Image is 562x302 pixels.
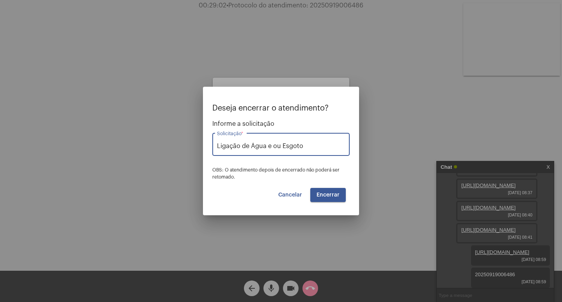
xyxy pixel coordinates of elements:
[317,192,340,198] span: Encerrar
[212,120,350,127] span: Informe a solicitação
[272,188,308,202] button: Cancelar
[278,192,302,198] span: Cancelar
[217,143,345,150] input: Buscar solicitação
[212,104,350,113] p: Deseja encerrar o atendimento?
[310,188,346,202] button: Encerrar
[212,168,340,179] span: OBS: O atendimento depois de encerrado não poderá ser retomado.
